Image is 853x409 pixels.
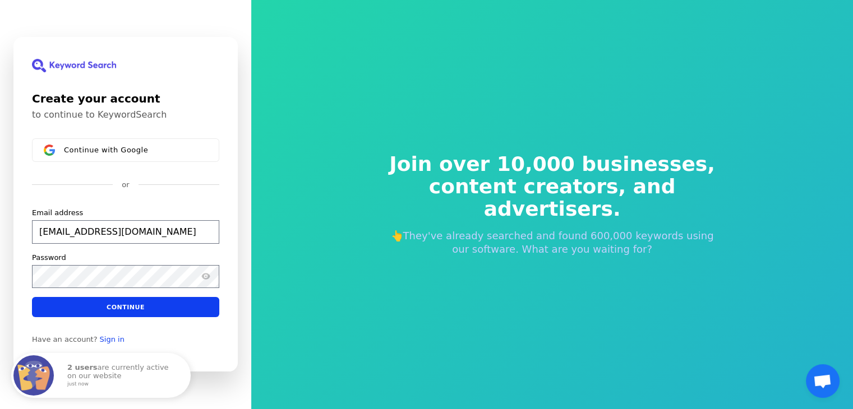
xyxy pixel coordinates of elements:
p: or [122,180,129,190]
img: Fomo [13,355,54,396]
a: Sign in [100,335,125,344]
a: Open chat [806,364,840,398]
h1: Create your account [32,90,219,107]
span: Continue with Google [64,146,148,155]
strong: 2 users [67,363,98,371]
button: Sign in with GoogleContinue with Google [32,138,219,162]
span: Join over 10,000 businesses, [382,153,723,175]
small: just now [67,382,176,387]
p: are currently active on our website [67,364,179,387]
p: to continue to KeywordSearch [32,109,219,120]
span: content creators, and advertisers. [382,175,723,220]
span: Have an account? [32,335,98,344]
p: 👆They've already searched and found 600,000 keywords using our software. What are you waiting for? [382,229,723,256]
img: KeywordSearch [32,59,116,72]
button: Continue [32,297,219,317]
label: Email address [32,208,83,218]
button: Show password [199,270,213,283]
img: Sign in with Google [44,145,55,156]
label: Password [32,253,66,263]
